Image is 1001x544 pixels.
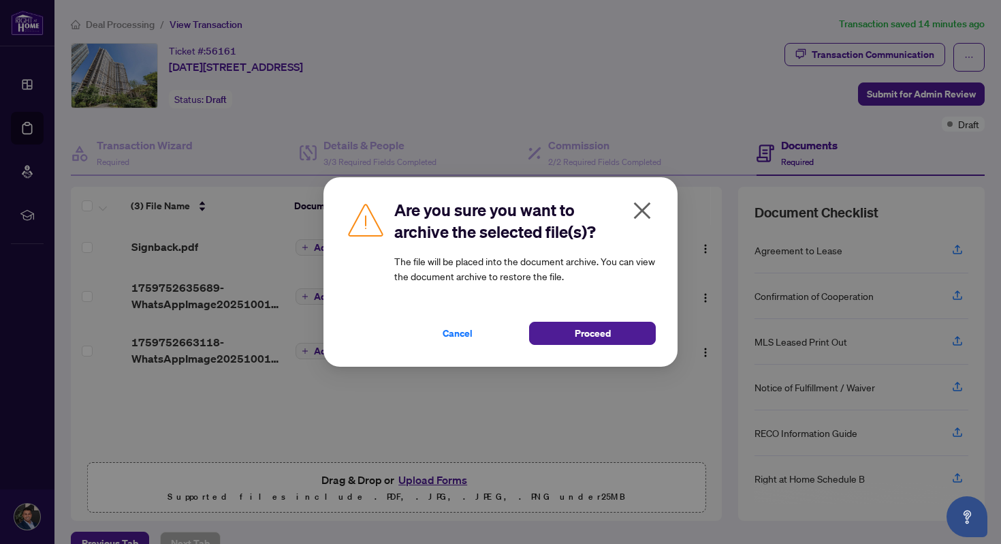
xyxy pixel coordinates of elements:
[575,322,611,344] span: Proceed
[529,322,656,345] button: Proceed
[443,322,473,344] span: Cancel
[345,199,386,240] img: Caution Icon
[394,254,656,284] article: The file will be placed into the document archive. You can view the document archive to restore t...
[947,496,987,537] button: Open asap
[631,200,653,222] span: close
[394,322,521,345] button: Cancel
[394,199,656,243] h2: Are you sure you want to archive the selected file(s)?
